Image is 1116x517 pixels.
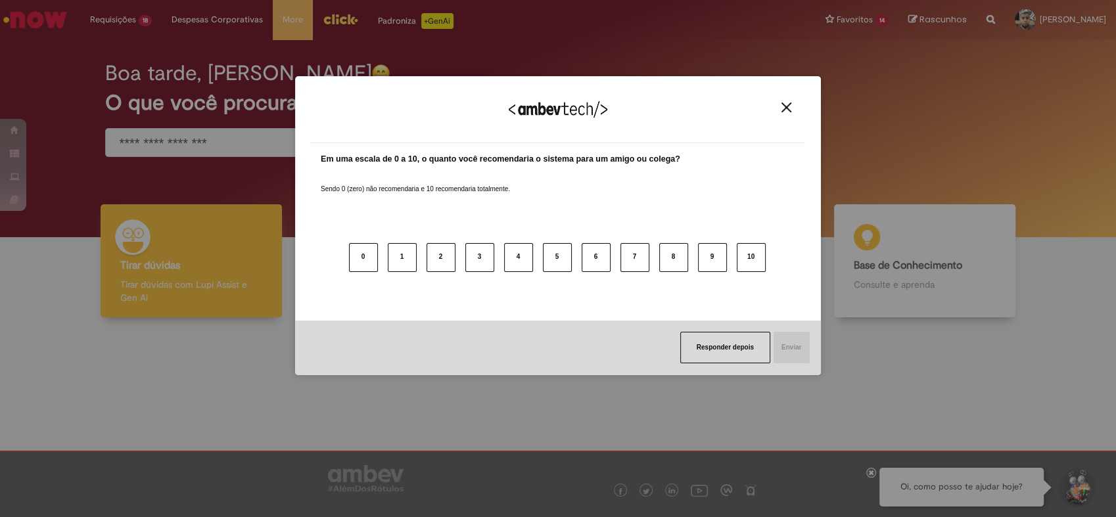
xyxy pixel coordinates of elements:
[427,243,455,272] button: 2
[349,243,378,272] button: 0
[582,243,611,272] button: 6
[509,101,607,118] img: Logo Ambevtech
[698,243,727,272] button: 9
[680,332,770,363] button: Responder depois
[465,243,494,272] button: 3
[620,243,649,272] button: 7
[659,243,688,272] button: 8
[504,243,533,272] button: 4
[321,169,510,194] label: Sendo 0 (zero) não recomendaria e 10 recomendaria totalmente.
[781,102,791,112] img: Close
[543,243,572,272] button: 5
[321,153,680,166] label: Em uma escala de 0 a 10, o quanto você recomendaria o sistema para um amigo ou colega?
[737,243,766,272] button: 10
[778,102,795,113] button: Close
[388,243,417,272] button: 1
